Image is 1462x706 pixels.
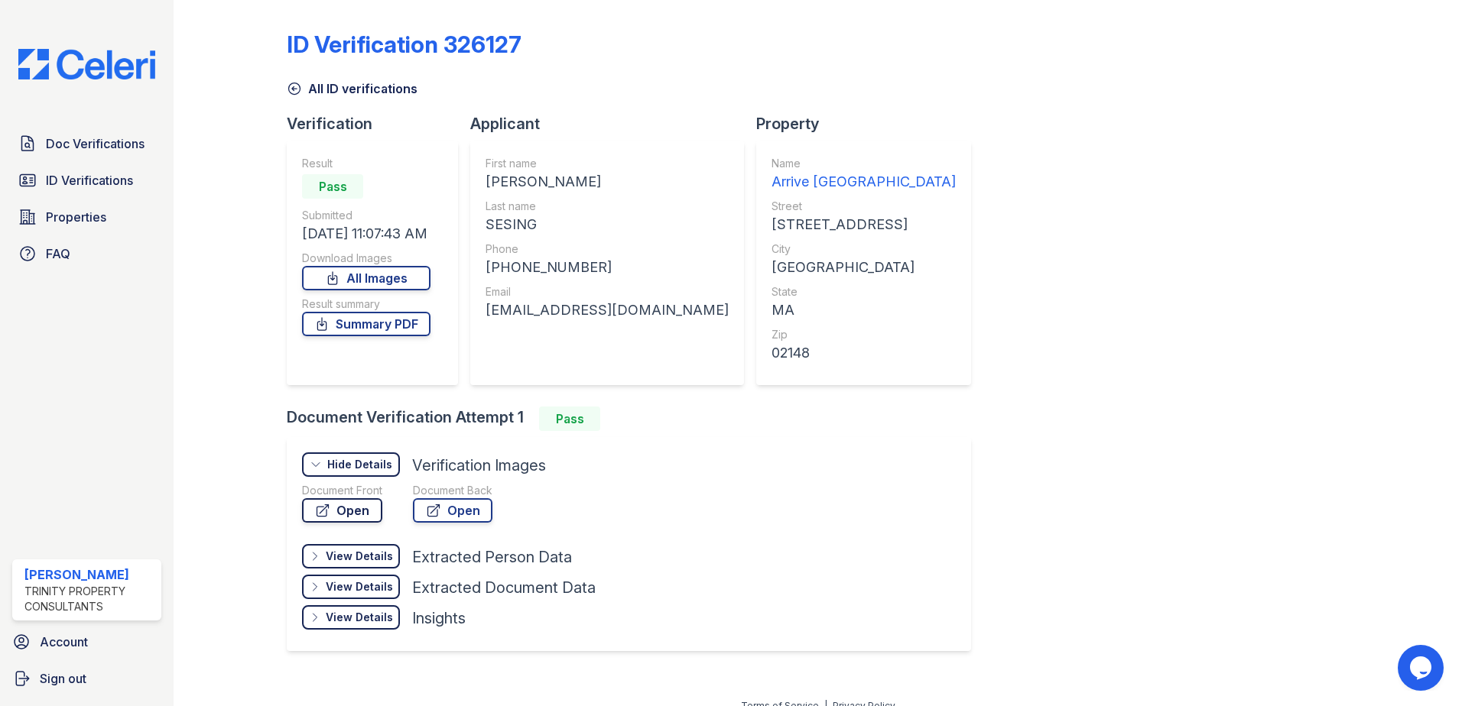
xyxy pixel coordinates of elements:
[772,156,956,171] div: Name
[302,251,430,266] div: Download Images
[12,165,161,196] a: ID Verifications
[302,498,382,523] a: Open
[302,312,430,336] a: Summary PDF
[772,156,956,193] a: Name Arrive [GEOGRAPHIC_DATA]
[772,199,956,214] div: Street
[772,300,956,321] div: MA
[326,549,393,564] div: View Details
[302,266,430,290] a: All Images
[24,584,155,614] div: Trinity Property Consultants
[412,455,546,476] div: Verification Images
[772,241,956,257] div: City
[486,241,729,257] div: Phone
[302,208,430,223] div: Submitted
[287,79,417,98] a: All ID verifications
[6,663,167,694] a: Sign out
[302,223,430,245] div: [DATE] 11:07:43 AM
[12,202,161,232] a: Properties
[486,199,729,214] div: Last name
[24,565,155,584] div: [PERSON_NAME]
[302,483,382,498] div: Document Front
[46,134,145,153] span: Doc Verifications
[46,171,133,189] span: ID Verifications
[287,406,983,431] div: Document Verification Attempt 1
[413,498,492,523] a: Open
[772,214,956,235] div: [STREET_ADDRESS]
[46,208,106,226] span: Properties
[772,284,956,300] div: State
[40,669,86,688] span: Sign out
[756,113,983,134] div: Property
[326,610,393,625] div: View Details
[6,49,167,79] img: CE_Logo_Blue-a8612792a0a2168367f1c8372b55b34899dd931a85d93a1a3d3e32e68fde9ad4.png
[302,296,430,312] div: Result summary
[539,406,600,431] div: Pass
[486,284,729,300] div: Email
[486,156,729,171] div: First name
[302,174,363,199] div: Pass
[772,327,956,342] div: Zip
[12,238,161,269] a: FAQ
[1398,645,1447,691] iframe: chat widget
[326,579,393,594] div: View Details
[470,113,756,134] div: Applicant
[412,546,572,568] div: Extracted Person Data
[486,300,729,321] div: [EMAIL_ADDRESS][DOMAIN_NAME]
[413,483,492,498] div: Document Back
[40,633,88,651] span: Account
[302,156,430,171] div: Result
[412,577,596,598] div: Extracted Document Data
[772,171,956,193] div: Arrive [GEOGRAPHIC_DATA]
[46,245,70,263] span: FAQ
[486,257,729,278] div: [PHONE_NUMBER]
[327,457,392,472] div: Hide Details
[12,128,161,159] a: Doc Verifications
[772,342,956,364] div: 02148
[412,607,466,629] div: Insights
[772,257,956,278] div: [GEOGRAPHIC_DATA]
[6,627,167,657] a: Account
[486,214,729,235] div: SESING
[287,113,470,134] div: Verification
[287,31,521,58] div: ID Verification 326127
[486,171,729,193] div: [PERSON_NAME]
